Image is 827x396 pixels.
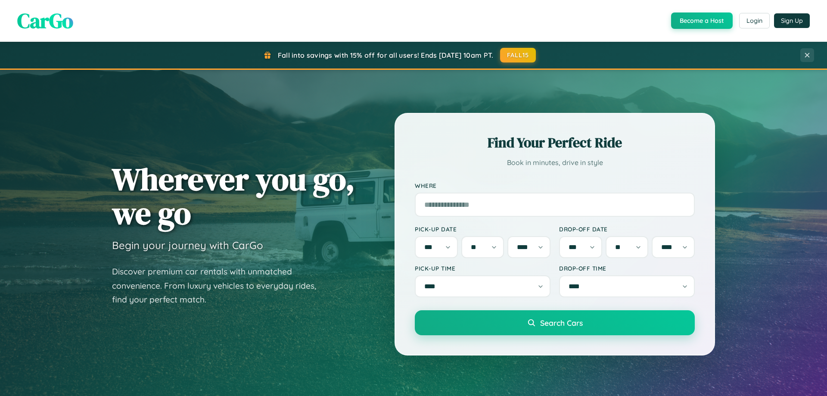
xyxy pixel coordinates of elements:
label: Pick-up Time [415,265,550,272]
button: Login [739,13,770,28]
p: Book in minutes, drive in style [415,156,695,169]
span: Fall into savings with 15% off for all users! Ends [DATE] 10am PT. [278,51,494,59]
h1: Wherever you go, we go [112,162,355,230]
button: FALL15 [500,48,536,62]
button: Sign Up [774,13,810,28]
label: Pick-up Date [415,225,550,233]
label: Drop-off Time [559,265,695,272]
h3: Begin your journey with CarGo [112,239,263,252]
h2: Find Your Perfect Ride [415,133,695,152]
button: Search Cars [415,310,695,335]
span: CarGo [17,6,73,35]
label: Where [415,182,695,189]
label: Drop-off Date [559,225,695,233]
button: Become a Host [671,12,733,29]
span: Search Cars [540,318,583,327]
p: Discover premium car rentals with unmatched convenience. From luxury vehicles to everyday rides, ... [112,265,327,307]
